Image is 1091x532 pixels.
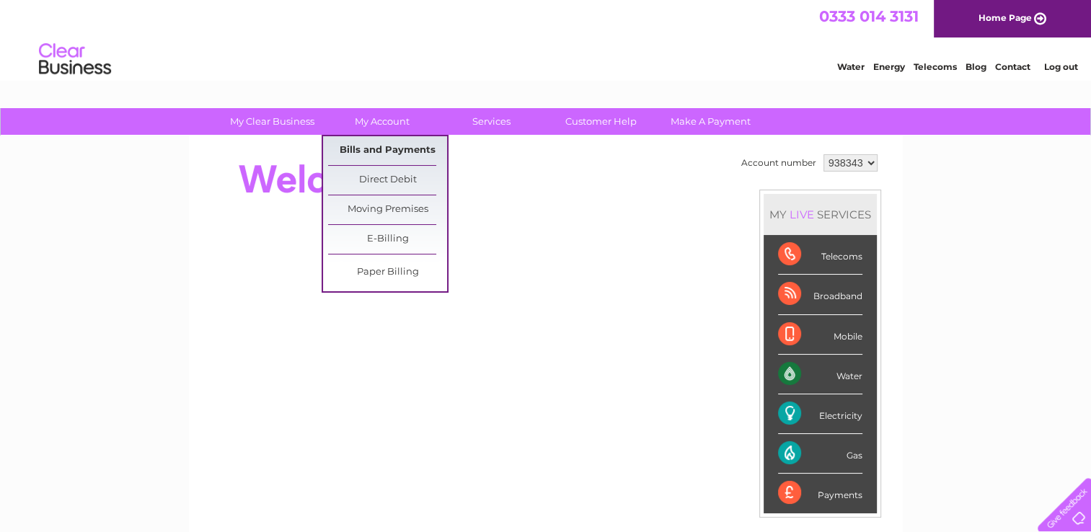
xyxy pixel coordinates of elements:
a: Paper Billing [328,258,447,287]
img: logo.png [38,37,112,81]
a: 0333 014 3131 [819,7,919,25]
div: Telecoms [778,235,862,275]
div: Broadband [778,275,862,314]
a: Direct Debit [328,166,447,195]
div: Clear Business is a trading name of Verastar Limited (registered in [GEOGRAPHIC_DATA] No. 3667643... [206,8,887,70]
a: Telecoms [914,61,957,72]
div: Payments [778,474,862,513]
div: Gas [778,434,862,474]
a: Water [837,61,865,72]
a: My Account [322,108,441,135]
div: Water [778,355,862,394]
div: MY SERVICES [764,194,877,235]
a: Log out [1043,61,1077,72]
div: Mobile [778,315,862,355]
a: Bills and Payments [328,136,447,165]
div: Electricity [778,394,862,434]
a: Customer Help [542,108,661,135]
a: Blog [966,61,986,72]
a: Make A Payment [651,108,770,135]
a: E-Billing [328,225,447,254]
td: Account number [738,151,820,175]
div: LIVE [787,208,817,221]
a: My Clear Business [213,108,332,135]
a: Energy [873,61,905,72]
a: Services [432,108,551,135]
a: Moving Premises [328,195,447,224]
a: Contact [995,61,1030,72]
